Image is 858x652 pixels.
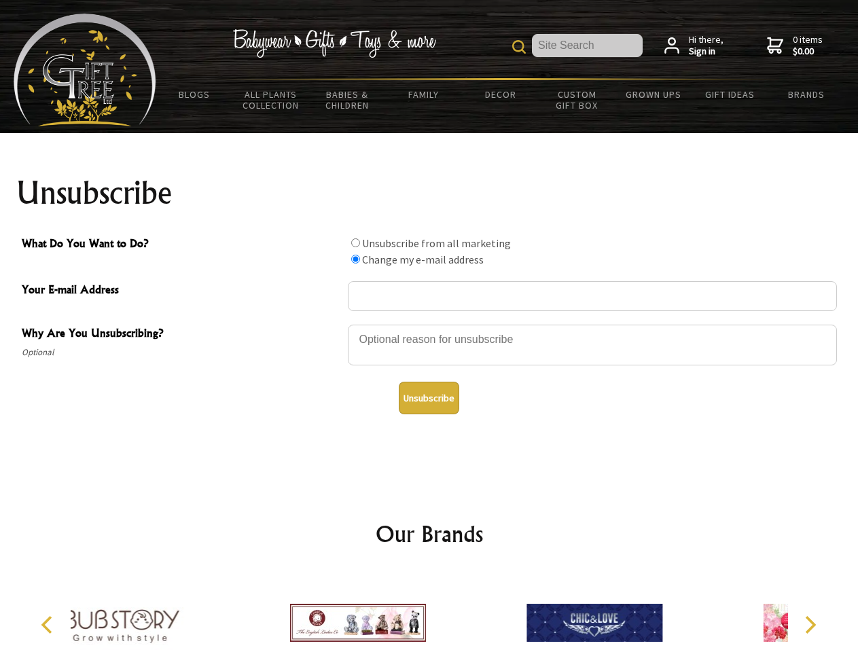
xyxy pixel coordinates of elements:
[351,255,360,264] input: What Do You Want to Do?
[27,518,832,550] h2: Our Brands
[689,46,723,58] strong: Sign in
[689,34,723,58] span: Hi there,
[156,80,233,109] a: BLOGS
[539,80,615,120] a: Custom Gift Box
[348,281,837,311] input: Your E-mail Address
[34,610,64,640] button: Previous
[462,80,539,109] a: Decor
[232,29,436,58] img: Babywear - Gifts - Toys & more
[22,344,341,361] span: Optional
[664,34,723,58] a: Hi there,Sign in
[615,80,692,109] a: Grown Ups
[768,80,845,109] a: Brands
[348,325,837,365] textarea: Why Are You Unsubscribing?
[793,33,823,58] span: 0 items
[309,80,386,120] a: Babies & Children
[351,238,360,247] input: What Do You Want to Do?
[362,236,511,250] label: Unsubscribe from all marketing
[362,253,484,266] label: Change my e-mail address
[22,281,341,301] span: Your E-mail Address
[22,235,341,255] span: What Do You Want to Do?
[22,325,341,344] span: Why Are You Unsubscribing?
[14,14,156,126] img: Babyware - Gifts - Toys and more...
[795,610,825,640] button: Next
[233,80,310,120] a: All Plants Collection
[386,80,463,109] a: Family
[692,80,768,109] a: Gift Ideas
[767,34,823,58] a: 0 items$0.00
[16,177,842,209] h1: Unsubscribe
[512,40,526,54] img: product search
[793,46,823,58] strong: $0.00
[532,34,643,57] input: Site Search
[399,382,459,414] button: Unsubscribe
